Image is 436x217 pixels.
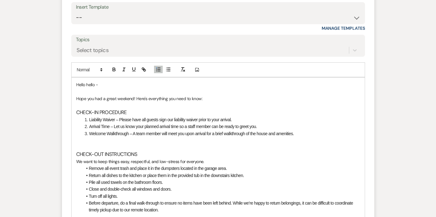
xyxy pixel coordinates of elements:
a: Manage Templates [322,25,365,31]
label: Topics [76,35,360,44]
span: CHECK-OUT INSTRUCTIONS [76,151,137,157]
span: We want to keep things easy, respectful, and low-stress for everyone. [76,159,204,164]
span: Close and double-check all windows and doors. [89,187,172,192]
span: Welcome Walkthrough – A team member will meet you upon arrival for a brief walkthrough of the hou... [89,131,294,136]
span: Arrival Time – Let us know your planned arrival time so a staff member can be ready to greet you. [89,124,257,129]
p: Hope you had a great weekend! Here's everything you need to know: [76,95,360,102]
span: Before departure, do a final walk-through to ensure no items have been left behind. While we’re h... [89,201,354,212]
p: Hello hello - [76,81,360,88]
div: Select topics [77,46,109,55]
span: Remove all event trash and place it in the dumpsters located in the garage area. [89,166,227,171]
span: Return all dishes to the kitchen or place them in the provided tub in the downstairs kitchen. [89,173,244,178]
div: Insert Template [76,3,360,12]
span: Liability Waiver – Please have all guests sign our liability waiver prior to your arrival. [89,117,232,122]
span: Pile all used towels on the bathroom floors. [89,180,163,185]
span: CHECK-IN PROCEDURE [76,109,127,116]
span: Turn off all lights. [89,194,118,199]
